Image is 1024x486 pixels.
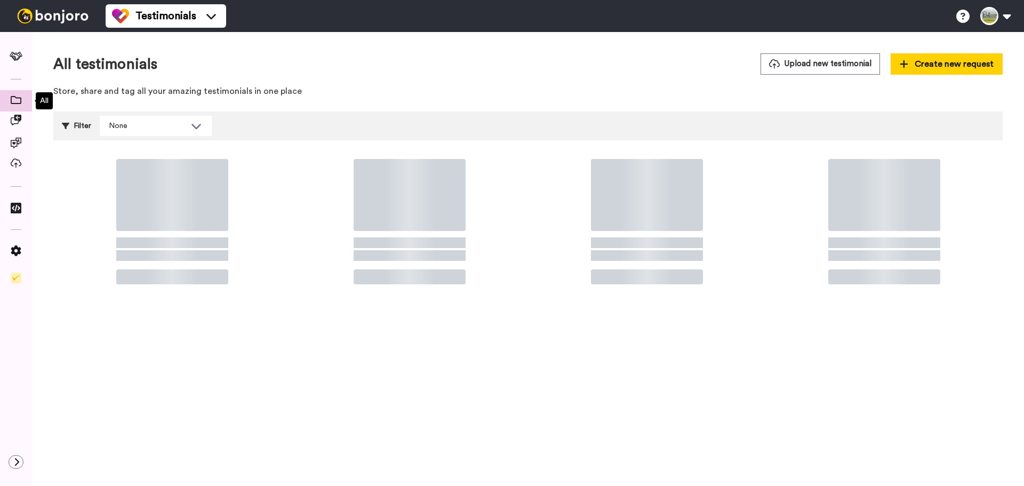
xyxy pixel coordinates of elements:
div: All [36,92,53,109]
p: Store, share and tag all your amazing testimonials in one place [53,85,1003,98]
button: Upload new testimonial [761,53,880,74]
img: bj-logo-header-white.svg [13,9,93,23]
img: tm-color.svg [112,7,129,25]
h1: All testimonials [53,56,157,73]
img: Checklist.svg [11,273,21,283]
span: Testimonials [135,9,196,23]
div: Filter [62,116,91,136]
span: Create new request [900,58,994,70]
div: None [109,121,186,131]
button: Create new request [891,53,1003,75]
